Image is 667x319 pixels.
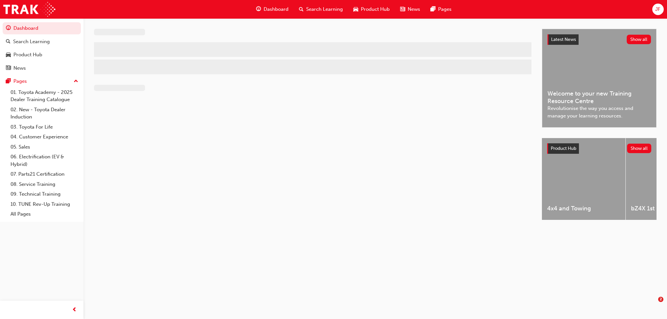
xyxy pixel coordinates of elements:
span: guage-icon [6,26,11,31]
a: 05. Sales [8,142,81,152]
a: 10. TUNE Rev-Up Training [8,199,81,209]
img: Trak [3,2,55,17]
iframe: Intercom live chat [645,297,660,312]
span: search-icon [6,39,10,45]
a: All Pages [8,209,81,219]
a: guage-iconDashboard [251,3,294,16]
div: Search Learning [13,38,50,45]
button: Pages [3,75,81,87]
span: Dashboard [264,6,288,13]
a: Product HubShow all [547,143,651,154]
a: 02. New - Toyota Dealer Induction [8,105,81,122]
a: Product Hub [3,49,81,61]
span: pages-icon [431,5,435,13]
a: car-iconProduct Hub [348,3,395,16]
div: Pages [13,78,27,85]
button: Show all [627,35,651,44]
a: 01. Toyota Academy - 2025 Dealer Training Catalogue [8,87,81,105]
span: 4x4 and Towing [547,205,620,212]
span: Pages [438,6,452,13]
span: prev-icon [72,306,77,314]
span: Welcome to your new Training Resource Centre [547,90,651,105]
span: Product Hub [551,146,576,151]
button: DashboardSearch LearningProduct HubNews [3,21,81,75]
span: JF [655,6,660,13]
a: 03. Toyota For Life [8,122,81,132]
a: 07. Parts21 Certification [8,169,81,179]
span: Latest News [551,37,576,42]
span: Product Hub [361,6,390,13]
span: 2 [658,297,663,302]
span: up-icon [74,77,78,86]
a: 06. Electrification (EV & Hybrid) [8,152,81,169]
a: 09. Technical Training [8,189,81,199]
span: news-icon [400,5,405,13]
a: Search Learning [3,36,81,48]
span: search-icon [299,5,304,13]
a: news-iconNews [395,3,425,16]
a: pages-iconPages [425,3,457,16]
button: JF [652,4,664,15]
span: Search Learning [306,6,343,13]
div: News [13,64,26,72]
span: news-icon [6,65,11,71]
button: Show all [627,144,652,153]
a: Latest NewsShow all [547,34,651,45]
span: News [408,6,420,13]
a: News [3,62,81,74]
a: 08. Service Training [8,179,81,189]
a: search-iconSearch Learning [294,3,348,16]
a: 4x4 and Towing [542,138,625,220]
a: Latest NewsShow allWelcome to your new Training Resource CentreRevolutionise the way you access a... [542,29,657,128]
span: car-icon [6,52,11,58]
span: Revolutionise the way you access and manage your learning resources. [547,105,651,119]
span: guage-icon [256,5,261,13]
div: Product Hub [13,51,42,59]
span: car-icon [353,5,358,13]
a: 04. Customer Experience [8,132,81,142]
a: Dashboard [3,22,81,34]
span: pages-icon [6,79,11,84]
